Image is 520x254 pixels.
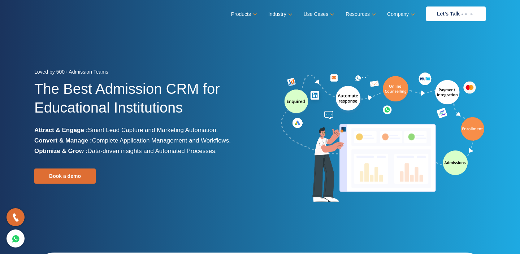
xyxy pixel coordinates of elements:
[34,79,255,125] h1: The Best Admission CRM for Educational Institutions
[87,148,217,154] span: Data-driven insights and Automated Processes.
[231,9,256,19] a: Products
[387,9,413,19] a: Company
[346,9,374,19] a: Resources
[34,137,92,144] b: Convert & Manage :
[34,127,88,133] b: Attract & Engage :
[280,71,486,205] img: admission-software-home-page-header
[34,67,255,79] div: Loved by 500+ Admission Teams
[426,6,486,21] a: Let’s Talk
[34,168,96,184] a: Book a demo
[268,9,291,19] a: Industry
[92,137,231,144] span: Complete Application Management and Workflows.
[34,148,87,154] b: Optimize & Grow :
[88,127,218,133] span: Smart Lead Capture and Marketing Automation.
[304,9,333,19] a: Use Cases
